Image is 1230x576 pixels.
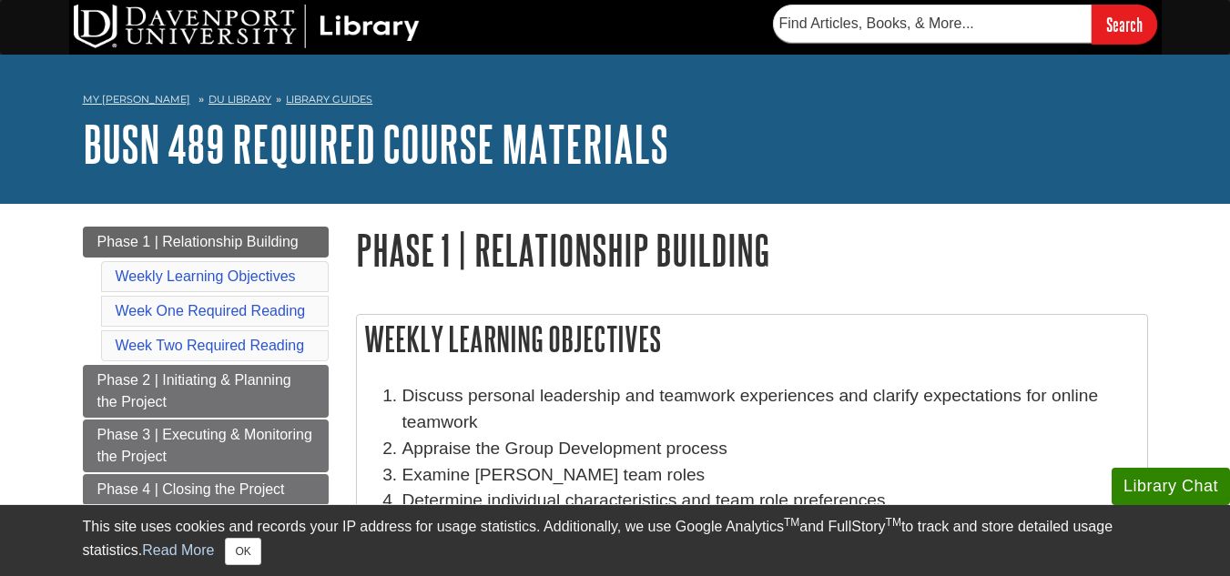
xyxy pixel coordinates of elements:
li: Determine individual characteristics and team role preferences [402,488,1138,514]
input: Find Articles, Books, & More... [773,5,1092,43]
div: This site uses cookies and records your IP address for usage statistics. Additionally, we use Goo... [83,516,1148,565]
a: Week Two Required Reading [116,338,305,353]
a: Phase 4 | Closing the Project [83,474,329,505]
li: Examine [PERSON_NAME] team roles [402,462,1138,489]
a: Library Guides [286,93,372,106]
a: Phase 1 | Relationship Building [83,227,329,258]
a: DU Library [208,93,271,106]
h1: Phase 1 | Relationship Building [356,227,1148,273]
nav: breadcrumb [83,87,1148,116]
img: DU Library [74,5,420,48]
a: My [PERSON_NAME] [83,92,190,107]
span: Phase 4 | Closing the Project [97,481,285,497]
form: Searches DU Library's articles, books, and more [773,5,1157,44]
div: Guide Page Menu [83,227,329,560]
li: Discuss personal leadership and teamwork experiences and clarify expectations for online teamwork [402,383,1138,436]
a: Phase 3 | Executing & Monitoring the Project [83,419,329,472]
li: Appraise the Group Development process [402,436,1138,462]
input: Search [1092,5,1157,44]
span: Phase 1 | Relationship Building [97,234,299,249]
sup: TM [886,516,901,529]
button: Close [225,538,260,565]
h2: Weekly Learning Objectives [357,315,1147,363]
span: Phase 2 | Initiating & Planning the Project [97,372,291,409]
a: Read More [142,542,214,558]
span: Phase 3 | Executing & Monitoring the Project [97,427,312,464]
a: Weekly Learning Objectives [116,268,296,284]
a: Week One Required Reading [116,303,306,318]
button: Library Chat [1112,468,1230,505]
a: BUSN 489 Required Course Materials [83,116,668,172]
sup: TM [784,516,799,529]
a: Phase 2 | Initiating & Planning the Project [83,365,329,418]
